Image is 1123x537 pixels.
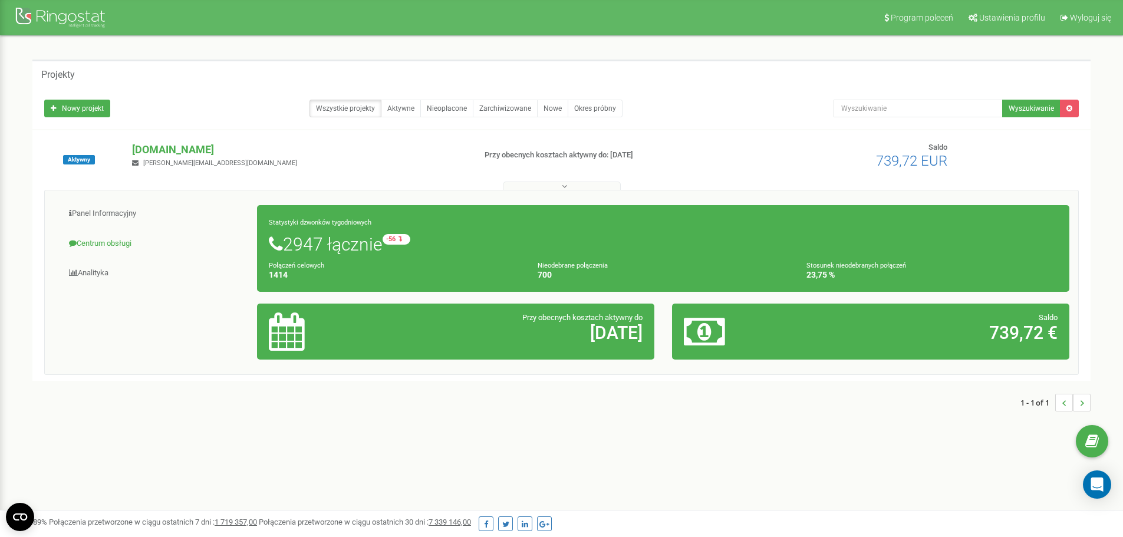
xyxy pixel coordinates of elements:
[522,313,643,322] span: Przy obecnych kosztach aktywny do
[538,271,789,279] h4: 700
[259,518,471,526] span: Połączenia przetworzone w ciągu ostatnich 30 dni :
[537,100,568,117] a: Nowe
[41,70,75,80] h5: Projekty
[6,503,34,531] button: Open CMP widget
[269,271,520,279] h4: 1414
[44,100,110,117] a: Nowy projekt
[1020,394,1055,411] span: 1 - 1 of 1
[473,100,538,117] a: Zarchiwizowane
[399,323,643,342] h2: [DATE]
[132,142,465,157] p: [DOMAIN_NAME]
[1002,100,1061,117] button: Wyszukiwanie
[309,100,381,117] a: Wszystkie projekty
[568,100,623,117] a: Okres próbny
[979,13,1045,22] span: Ustawienia profilu
[383,234,410,245] small: -56
[891,13,953,22] span: Program poleceń
[834,100,1003,117] input: Wyszukiwanie
[1020,382,1091,423] nav: ...
[269,262,324,269] small: Połączeń celowych
[420,100,473,117] a: Nieopłacone
[538,262,608,269] small: Nieodebrane połączenia
[54,199,258,228] a: Panel Informacyjny
[806,262,906,269] small: Stosunek nieodebranych połączeń
[381,100,421,117] a: Aktywne
[54,229,258,258] a: Centrum obsługi
[429,518,471,526] u: 7 339 146,00
[54,259,258,288] a: Analityka
[269,219,371,226] small: Statystyki dzwonków tygodniowych
[49,518,257,526] span: Połączenia przetworzone w ciągu ostatnich 7 dni :
[814,323,1058,342] h2: 739,72 €
[928,143,947,151] span: Saldo
[1070,13,1111,22] span: Wyloguj się
[1083,470,1111,499] div: Open Intercom Messenger
[63,155,95,164] span: Aktywny
[485,150,730,161] p: Przy obecnych kosztach aktywny do: [DATE]
[269,234,1058,254] h1: 2947 łącznie
[143,159,297,167] span: [PERSON_NAME][EMAIL_ADDRESS][DOMAIN_NAME]
[1039,313,1058,322] span: Saldo
[806,271,1058,279] h4: 23,75 %
[215,518,257,526] u: 1 719 357,00
[876,153,947,169] span: 739,72 EUR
